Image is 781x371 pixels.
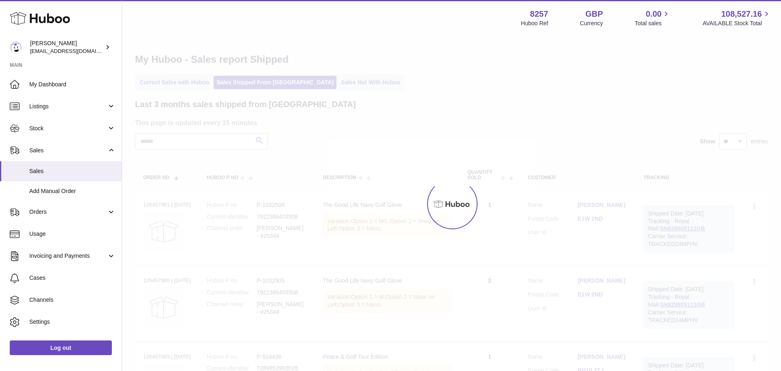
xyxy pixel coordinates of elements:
[702,20,771,27] span: AVAILABLE Stock Total
[29,230,116,238] span: Usage
[29,167,116,175] span: Sales
[29,274,116,282] span: Cases
[585,9,603,20] strong: GBP
[29,103,107,110] span: Listings
[29,296,116,304] span: Channels
[29,81,116,88] span: My Dashboard
[521,20,548,27] div: Huboo Ref
[580,20,603,27] div: Currency
[530,9,548,20] strong: 8257
[30,40,103,55] div: [PERSON_NAME]
[635,20,671,27] span: Total sales
[29,318,116,326] span: Settings
[30,48,120,54] span: [EMAIL_ADDRESS][DOMAIN_NAME]
[29,147,107,154] span: Sales
[29,125,107,132] span: Stock
[635,9,671,27] a: 0.00 Total sales
[10,41,22,53] img: internalAdmin-8257@internal.huboo.com
[10,340,112,355] a: Log out
[721,9,762,20] span: 108,527.16
[702,9,771,27] a: 108,527.16 AVAILABLE Stock Total
[29,187,116,195] span: Add Manual Order
[29,252,107,260] span: Invoicing and Payments
[29,208,107,216] span: Orders
[646,9,662,20] span: 0.00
